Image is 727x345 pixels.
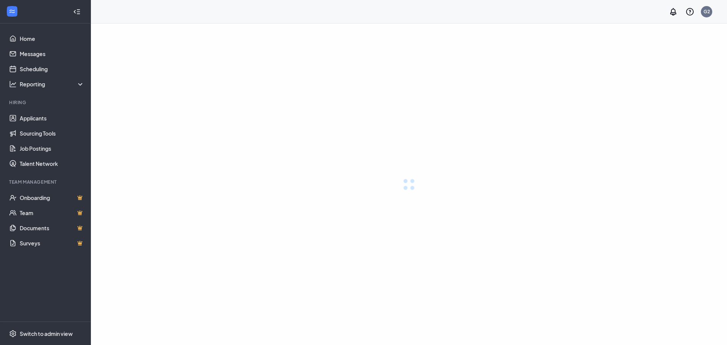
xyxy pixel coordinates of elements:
[9,330,17,337] svg: Settings
[20,111,84,126] a: Applicants
[20,61,84,76] a: Scheduling
[20,190,84,205] a: OnboardingCrown
[73,8,81,16] svg: Collapse
[9,80,17,88] svg: Analysis
[9,179,83,185] div: Team Management
[669,7,678,16] svg: Notifications
[20,31,84,46] a: Home
[20,205,84,220] a: TeamCrown
[20,330,73,337] div: Switch to admin view
[20,220,84,236] a: DocumentsCrown
[704,8,710,15] div: G2
[9,99,83,106] div: Hiring
[20,126,84,141] a: Sourcing Tools
[8,8,16,15] svg: WorkstreamLogo
[20,236,84,251] a: SurveysCrown
[20,80,85,88] div: Reporting
[20,156,84,171] a: Talent Network
[685,7,694,16] svg: QuestionInfo
[20,141,84,156] a: Job Postings
[20,46,84,61] a: Messages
